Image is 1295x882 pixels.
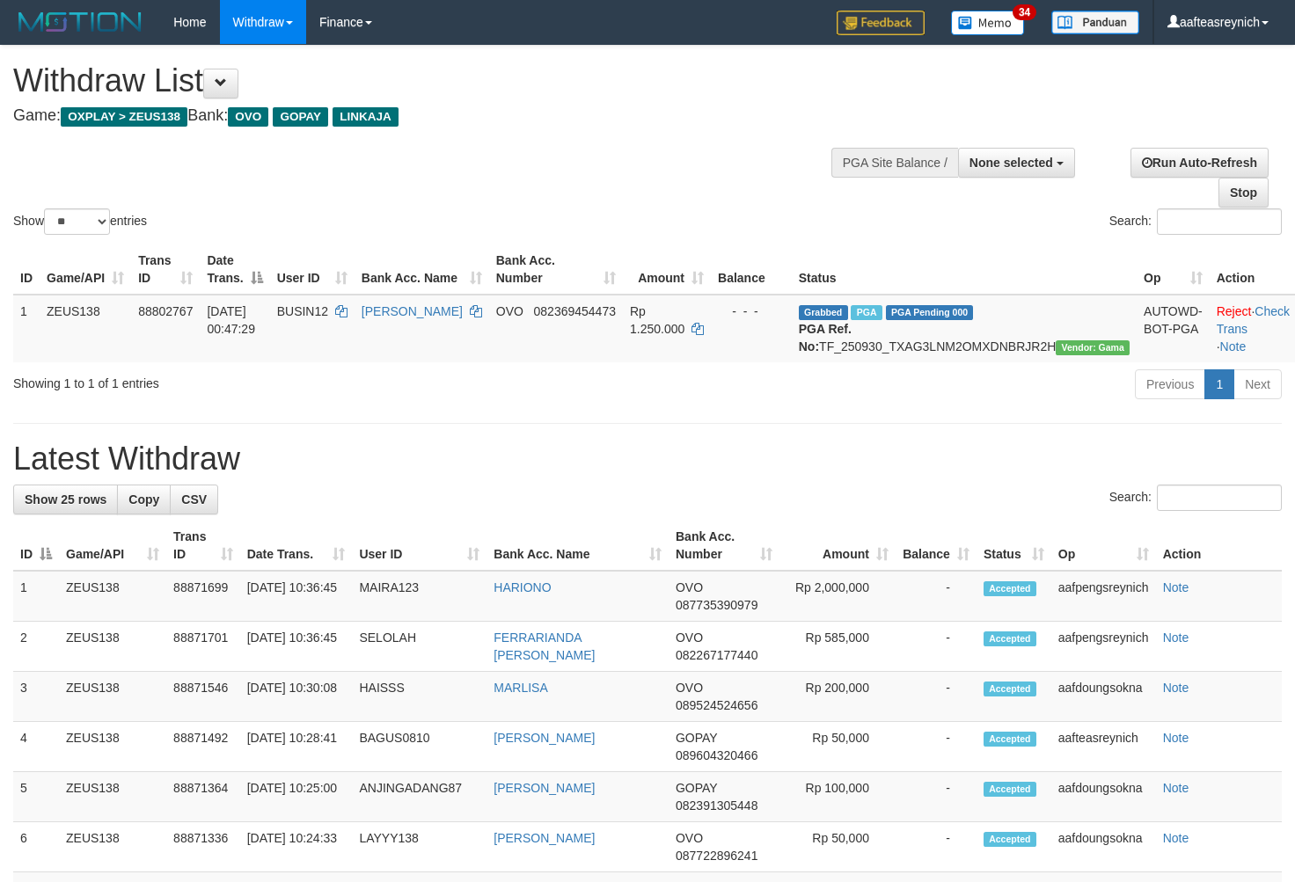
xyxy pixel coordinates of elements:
[977,521,1051,571] th: Status: activate to sort column ascending
[240,571,353,622] td: [DATE] 10:36:45
[1051,571,1156,622] td: aafpengsreynich
[166,521,240,571] th: Trans ID: activate to sort column ascending
[896,521,977,571] th: Balance: activate to sort column ascending
[13,822,59,872] td: 6
[896,822,977,872] td: -
[494,781,595,795] a: [PERSON_NAME]
[13,107,845,125] h4: Game: Bank:
[494,631,595,662] a: FERRARIANDA [PERSON_NAME]
[676,748,757,762] span: Copy 089604320466 to clipboard
[13,622,59,672] td: 2
[851,305,882,320] span: Marked by aafsreyleap
[240,622,353,672] td: [DATE] 10:36:45
[779,822,896,872] td: Rp 50,000
[779,622,896,672] td: Rp 585,000
[1137,244,1210,295] th: Op: activate to sort column ascending
[61,107,187,127] span: OXPLAY > ZEUS138
[779,521,896,571] th: Amount: activate to sort column ascending
[1163,781,1189,795] a: Note
[13,772,59,822] td: 5
[792,244,1137,295] th: Status
[166,722,240,772] td: 88871492
[676,798,757,813] span: Copy 082391305448 to clipboard
[355,244,489,295] th: Bank Acc. Name: activate to sort column ascending
[669,521,779,571] th: Bank Acc. Number: activate to sort column ascending
[494,731,595,745] a: [PERSON_NAME]
[273,107,328,127] span: GOPAY
[13,208,147,235] label: Show entries
[676,648,757,662] span: Copy 082267177440 to clipboard
[1051,822,1156,872] td: aafdoungsokna
[779,722,896,772] td: Rp 50,000
[984,782,1036,797] span: Accepted
[1217,304,1290,336] a: Check Trans
[958,148,1075,178] button: None selected
[207,304,255,336] span: [DATE] 00:47:29
[166,571,240,622] td: 88871699
[166,772,240,822] td: 88871364
[831,148,958,178] div: PGA Site Balance /
[228,107,268,127] span: OVO
[489,244,623,295] th: Bank Acc. Number: activate to sort column ascending
[799,305,848,320] span: Grabbed
[1233,369,1282,399] a: Next
[1051,521,1156,571] th: Op: activate to sort column ascending
[352,772,487,822] td: ANJINGADANG87
[837,11,925,35] img: Feedback.jpg
[984,682,1036,696] span: Accepted
[718,303,785,320] div: - - -
[1163,831,1189,845] a: Note
[799,322,852,354] b: PGA Ref. No:
[131,244,200,295] th: Trans ID: activate to sort column ascending
[496,304,523,318] span: OVO
[13,571,59,622] td: 1
[711,244,792,295] th: Balance
[1109,485,1282,511] label: Search:
[494,681,547,695] a: MARLISA
[59,772,166,822] td: ZEUS138
[1137,295,1210,362] td: AUTOWD-BOT-PGA
[676,631,703,645] span: OVO
[676,598,757,612] span: Copy 087735390979 to clipboard
[13,244,40,295] th: ID
[969,156,1053,170] span: None selected
[59,822,166,872] td: ZEUS138
[13,485,118,514] a: Show 25 rows
[1130,148,1269,178] a: Run Auto-Refresh
[494,831,595,845] a: [PERSON_NAME]
[1163,631,1189,645] a: Note
[59,672,166,722] td: ZEUS138
[166,822,240,872] td: 88871336
[44,208,110,235] select: Showentries
[1051,772,1156,822] td: aafdoungsokna
[896,772,977,822] td: -
[676,849,757,863] span: Copy 087722896241 to clipboard
[240,772,353,822] td: [DATE] 10:25:00
[1109,208,1282,235] label: Search:
[676,731,717,745] span: GOPAY
[984,631,1036,646] span: Accepted
[13,521,59,571] th: ID: activate to sort column descending
[896,571,977,622] td: -
[240,722,353,772] td: [DATE] 10:28:41
[676,781,717,795] span: GOPAY
[1013,4,1036,20] span: 34
[676,831,703,845] span: OVO
[1217,304,1252,318] a: Reject
[1051,622,1156,672] td: aafpengsreynich
[59,571,166,622] td: ZEUS138
[240,672,353,722] td: [DATE] 10:30:08
[117,485,171,514] a: Copy
[240,822,353,872] td: [DATE] 10:24:33
[128,492,159,507] span: Copy
[630,304,684,336] span: Rp 1.250.000
[13,368,526,392] div: Showing 1 to 1 of 1 entries
[779,571,896,622] td: Rp 2,000,000
[40,295,131,362] td: ZEUS138
[984,832,1036,847] span: Accepted
[1220,339,1247,354] a: Note
[1056,340,1130,355] span: Vendor URL: https://trx31.1velocity.biz
[1204,369,1234,399] a: 1
[779,672,896,722] td: Rp 200,000
[240,521,353,571] th: Date Trans.: activate to sort column ascending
